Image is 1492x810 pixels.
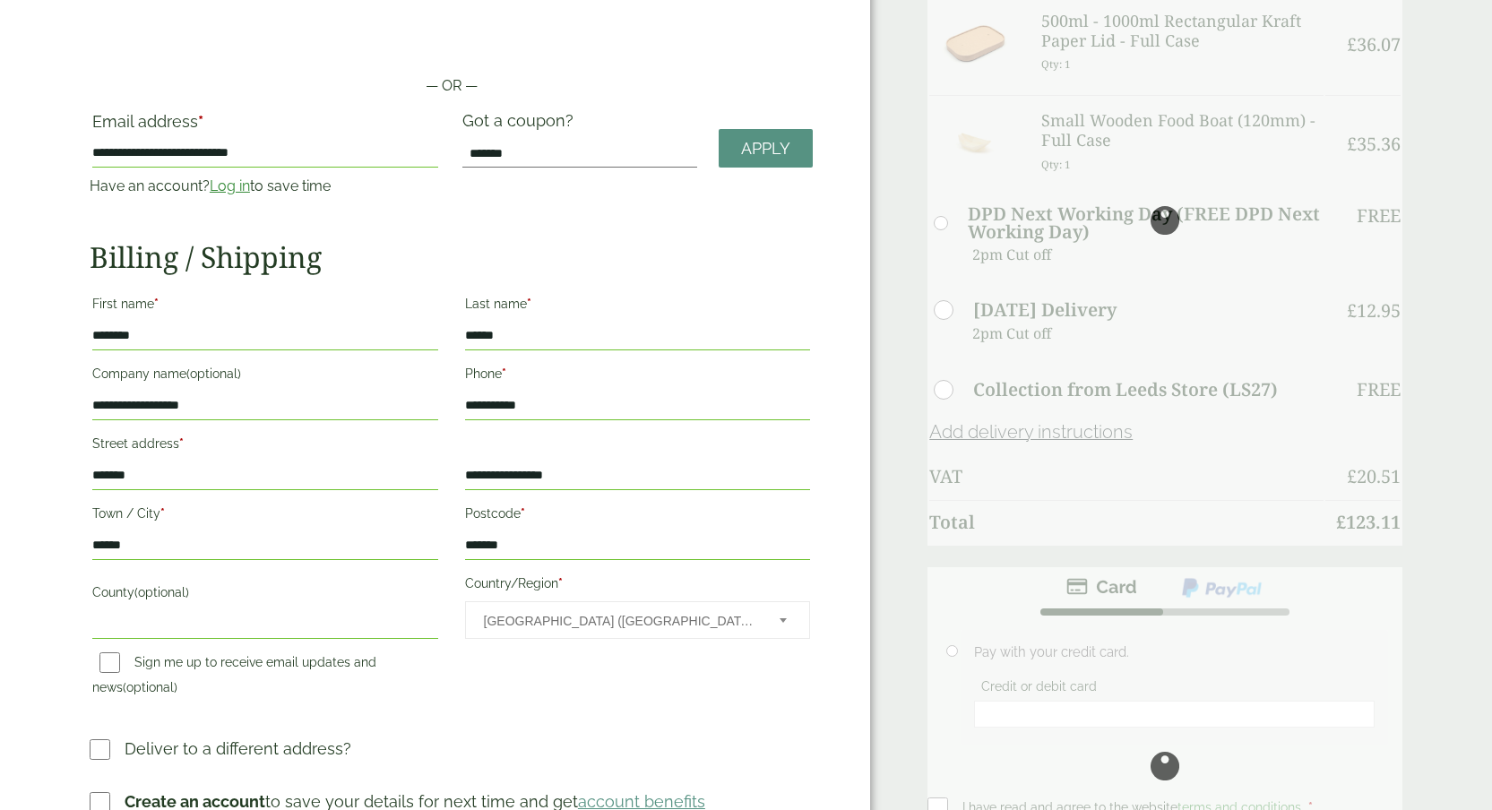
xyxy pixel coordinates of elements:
[90,240,813,274] h2: Billing / Shipping
[92,361,438,392] label: Company name
[465,501,811,531] label: Postcode
[465,571,811,601] label: Country/Region
[90,75,813,97] p: — OR —
[134,585,189,599] span: (optional)
[186,366,241,381] span: (optional)
[92,655,376,700] label: Sign me up to receive email updates and news
[92,431,438,461] label: Street address
[521,506,525,521] abbr: required
[527,297,531,311] abbr: required
[719,129,813,168] a: Apply
[92,114,438,139] label: Email address
[465,361,811,392] label: Phone
[160,506,165,521] abbr: required
[558,576,563,590] abbr: required
[198,112,203,131] abbr: required
[465,601,811,639] span: Country/Region
[502,366,506,381] abbr: required
[90,18,813,54] iframe: Secure payment button frame
[154,297,159,311] abbr: required
[125,737,351,761] p: Deliver to a different address?
[462,111,581,139] label: Got a coupon?
[99,652,120,673] input: Sign me up to receive email updates and news(optional)
[465,291,811,322] label: Last name
[484,602,756,640] span: United Kingdom (UK)
[92,291,438,322] label: First name
[741,139,790,159] span: Apply
[90,176,441,197] p: Have an account? to save time
[179,436,184,451] abbr: required
[123,680,177,694] span: (optional)
[92,580,438,610] label: County
[92,501,438,531] label: Town / City
[210,177,250,194] a: Log in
